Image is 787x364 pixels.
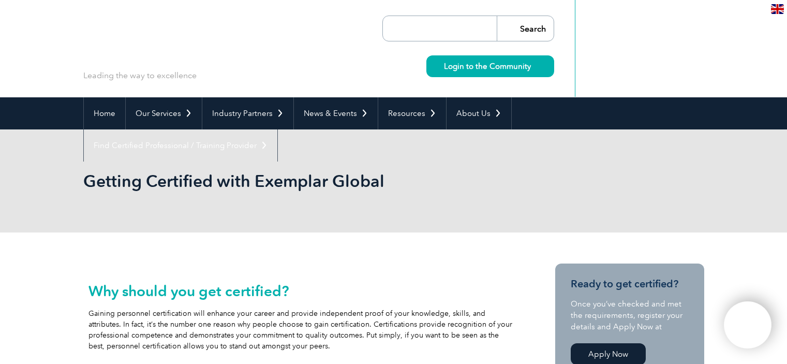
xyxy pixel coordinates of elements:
[571,278,689,290] h3: Ready to get certified?
[426,55,554,77] a: Login to the Community
[126,97,202,129] a: Our Services
[735,312,761,338] img: svg+xml;nitro-empty-id=MTEzNDoxMTY=-1;base64,PHN2ZyB2aWV3Qm94PSIwIDAgNDAwIDQwMCIgd2lkdGg9IjQwMCIg...
[84,97,125,129] a: Home
[497,16,554,41] input: Search
[88,283,513,299] h2: Why should you get certified?
[83,70,197,81] p: Leading the way to excellence
[202,97,293,129] a: Industry Partners
[771,4,784,14] img: en
[378,97,446,129] a: Resources
[571,298,689,332] p: Once you’ve checked and met the requirements, register your details and Apply Now at
[531,63,537,69] img: svg+xml;nitro-empty-id=MzYyOjIyMw==-1;base64,PHN2ZyB2aWV3Qm94PSIwIDAgMTEgMTEiIHdpZHRoPSIxMSIgaGVp...
[447,97,511,129] a: About Us
[84,129,277,162] a: Find Certified Professional / Training Provider
[294,97,378,129] a: News & Events
[83,171,481,191] h1: Getting Certified with Exemplar Global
